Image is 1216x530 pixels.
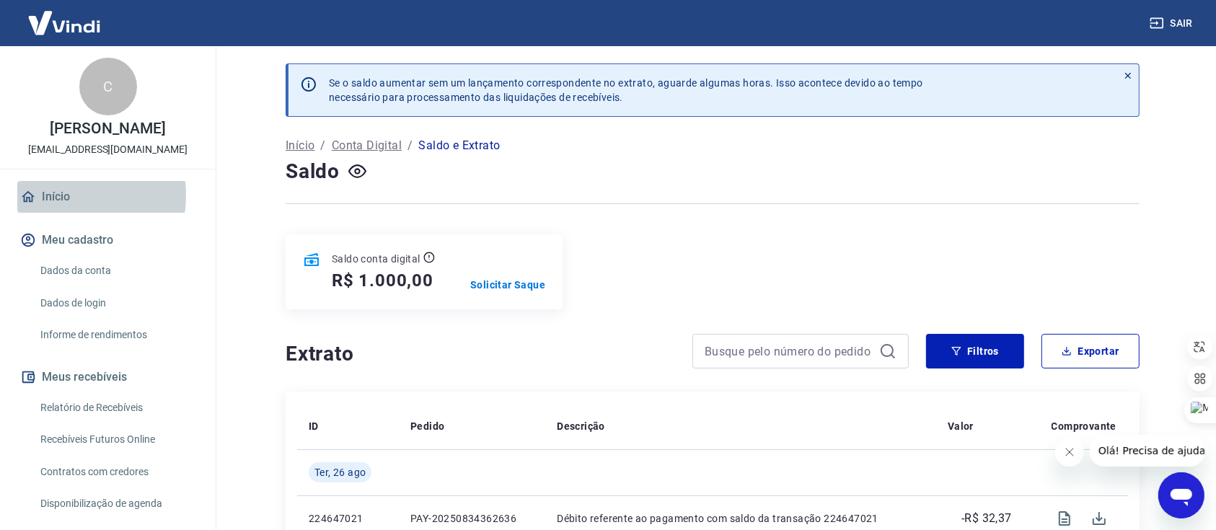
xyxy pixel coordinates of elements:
p: ID [309,419,319,433]
span: Ter, 26 ago [314,465,366,480]
p: / [407,137,413,154]
a: Disponibilização de agenda [35,489,198,518]
p: Descrição [557,419,605,433]
p: [PERSON_NAME] [50,121,165,136]
p: 224647021 [309,511,387,526]
p: Se o saldo aumentar sem um lançamento correspondente no extrato, aguarde algumas horas. Isso acon... [329,76,923,105]
img: Vindi [17,1,111,45]
a: Início [286,137,314,154]
p: Saldo conta digital [332,252,420,266]
h4: Extrato [286,340,675,368]
h5: R$ 1.000,00 [332,269,433,292]
a: Conta Digital [332,137,402,154]
button: Meu cadastro [17,224,198,256]
iframe: Fechar mensagem [1055,438,1084,467]
p: Pedido [410,419,444,433]
p: Saldo e Extrato [418,137,500,154]
button: Filtros [926,334,1024,368]
input: Busque pelo número do pedido [705,340,873,362]
iframe: Botão para abrir a janela de mensagens [1158,472,1204,518]
a: Relatório de Recebíveis [35,393,198,423]
p: Débito referente ao pagamento com saldo da transação 224647021 [557,511,925,526]
p: -R$ 32,37 [961,510,1012,527]
a: Dados da conta [35,256,198,286]
p: [EMAIL_ADDRESS][DOMAIN_NAME] [28,142,188,157]
a: Recebíveis Futuros Online [35,425,198,454]
p: / [320,137,325,154]
iframe: Mensagem da empresa [1090,435,1204,467]
div: C [79,58,137,115]
a: Solicitar Saque [470,278,545,292]
button: Meus recebíveis [17,361,198,393]
a: Início [17,181,198,213]
h4: Saldo [286,157,340,186]
button: Sair [1147,10,1199,37]
span: Olá! Precisa de ajuda? [9,10,121,22]
p: PAY-20250834362636 [410,511,534,526]
p: Valor [948,419,974,433]
a: Informe de rendimentos [35,320,198,350]
a: Contratos com credores [35,457,198,487]
button: Exportar [1041,334,1140,368]
a: Dados de login [35,288,198,318]
p: Comprovante [1052,419,1116,433]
